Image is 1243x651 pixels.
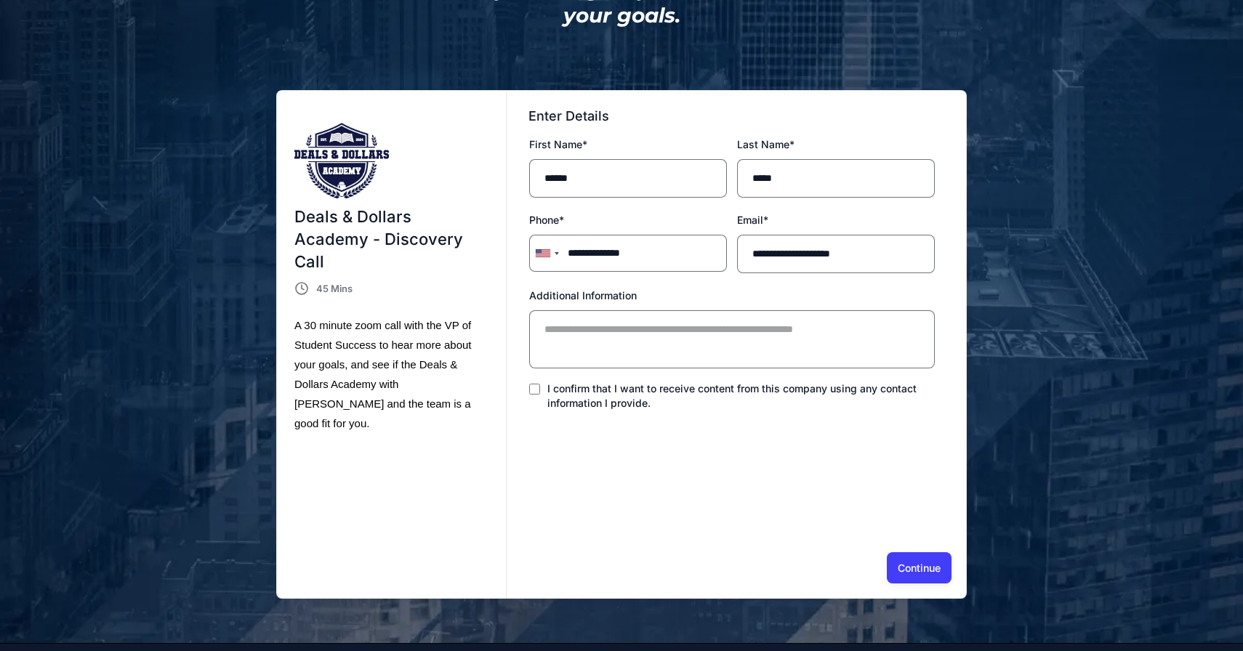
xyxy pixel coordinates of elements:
label: Last Name [737,135,795,153]
label: Additional Information [529,286,637,304]
span: I confirm that I want to receive content from this company using any contact information I provide. [547,382,917,409]
img: 8bcaba3e-c94e-4a1d-97a0-d29ef2fa3ad2.png [294,123,389,198]
div: 45 Mins [316,280,485,297]
h6: Deals & Dollars Academy - Discovery Call [294,206,488,272]
label: First Name [529,135,587,153]
button: Continue [887,552,952,583]
label: Phone [529,211,564,229]
label: Email [737,211,768,229]
div: United States: +1 [530,235,563,271]
span: A 30 minute zoom call with the VP of Student Success to hear more about your goals, and see if th... [294,319,471,429]
h4: Enter Details [528,105,944,127]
